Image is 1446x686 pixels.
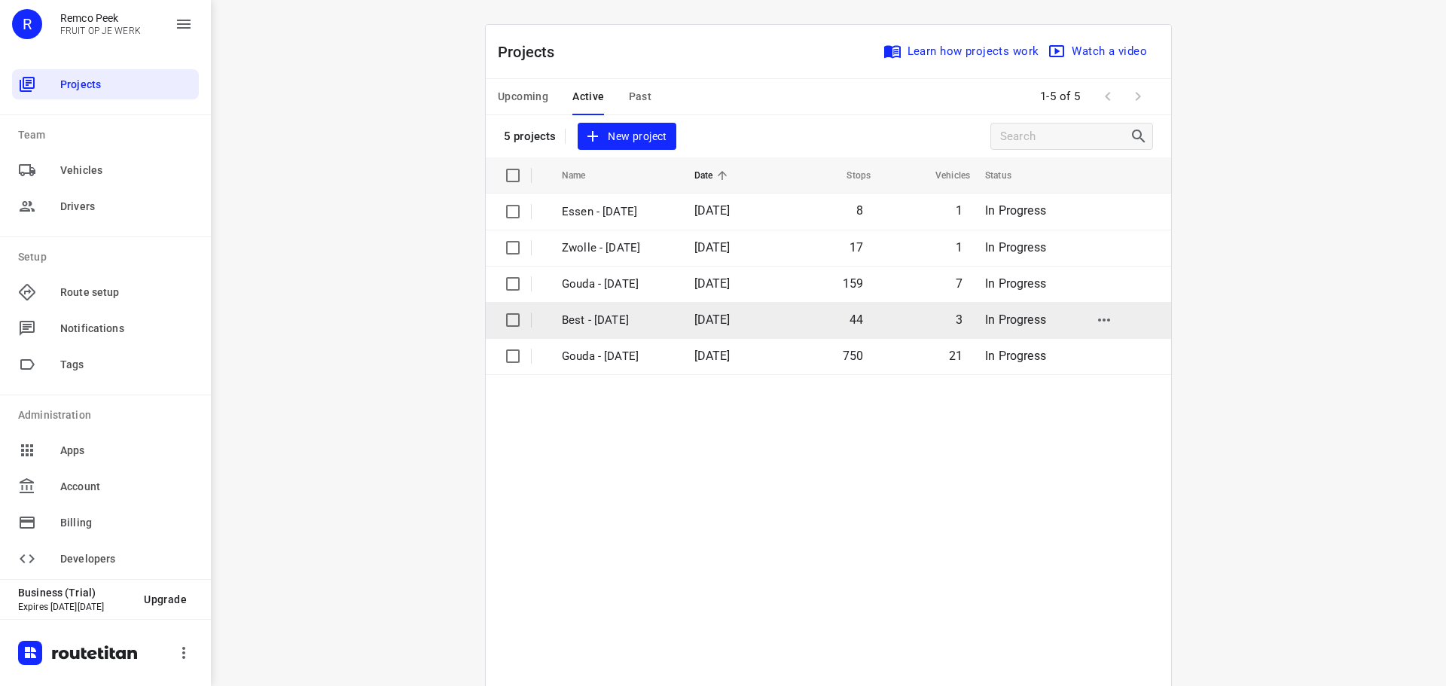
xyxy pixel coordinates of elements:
[12,155,199,185] div: Vehicles
[18,127,199,143] p: Team
[12,277,199,307] div: Route setup
[985,166,1031,184] span: Status
[843,349,864,363] span: 750
[60,163,193,178] span: Vehicles
[18,407,199,423] p: Administration
[60,357,193,373] span: Tags
[1093,81,1123,111] span: Previous Page
[578,123,676,151] button: New project
[144,593,187,605] span: Upgrade
[694,240,731,255] span: [DATE]
[12,9,42,39] div: R
[562,348,672,365] p: Gouda - Thursday
[504,130,556,143] p: 5 projects
[12,313,199,343] div: Notifications
[18,587,132,599] p: Business (Trial)
[985,313,1046,327] span: In Progress
[694,203,731,218] span: [DATE]
[132,586,199,613] button: Upgrade
[562,239,672,257] p: Zwolle - [DATE]
[562,312,672,329] p: Best - [DATE]
[18,602,132,612] p: Expires [DATE][DATE]
[985,349,1046,363] span: In Progress
[1130,127,1152,145] div: Search
[1000,125,1130,148] input: Search projects
[60,479,193,495] span: Account
[12,349,199,380] div: Tags
[12,471,199,502] div: Account
[587,127,667,146] span: New project
[60,321,193,337] span: Notifications
[12,508,199,538] div: Billing
[60,77,193,93] span: Projects
[60,285,193,300] span: Route setup
[12,435,199,465] div: Apps
[498,87,548,106] span: Upcoming
[949,349,962,363] span: 21
[850,313,863,327] span: 44
[694,313,731,327] span: [DATE]
[18,249,199,265] p: Setup
[60,12,141,24] p: Remco Peek
[985,240,1046,255] span: In Progress
[1034,81,1087,113] span: 1-5 of 5
[956,240,962,255] span: 1
[916,166,970,184] span: Vehicles
[60,443,193,459] span: Apps
[12,544,199,574] div: Developers
[629,87,652,106] span: Past
[856,203,863,218] span: 8
[60,515,193,531] span: Billing
[562,166,606,184] span: Name
[1123,81,1153,111] span: Next Page
[498,41,567,63] p: Projects
[956,276,962,291] span: 7
[956,313,962,327] span: 3
[60,551,193,567] span: Developers
[694,166,733,184] span: Date
[694,349,731,363] span: [DATE]
[572,87,604,106] span: Active
[850,240,863,255] span: 17
[985,276,1046,291] span: In Progress
[562,276,672,293] p: Gouda - [DATE]
[985,203,1046,218] span: In Progress
[12,69,199,99] div: Projects
[827,166,871,184] span: Stops
[843,276,864,291] span: 159
[694,276,731,291] span: [DATE]
[60,199,193,215] span: Drivers
[60,26,141,36] p: FRUIT OP JE WERK
[956,203,962,218] span: 1
[12,191,199,221] div: Drivers
[562,203,672,221] p: Essen - [DATE]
